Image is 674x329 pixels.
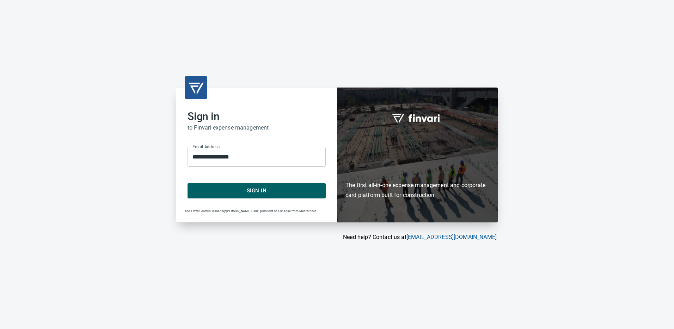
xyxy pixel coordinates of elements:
p: Need help? Contact us at [176,233,497,241]
img: transparent_logo.png [188,79,204,96]
h6: The first all-in-one expense management and corporate card platform built for construction. [345,139,489,200]
h2: Sign in [188,110,326,123]
span: The Finvari card is issued by [PERSON_NAME] Bank, pursuant to a license from Mastercard [185,209,316,213]
div: Finvari [337,88,498,222]
button: Sign In [188,183,326,198]
img: fullword_logo_white.png [391,110,444,126]
a: [EMAIL_ADDRESS][DOMAIN_NAME] [406,234,497,240]
h6: to Finvari expense management [188,123,326,133]
span: Sign In [195,186,318,195]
